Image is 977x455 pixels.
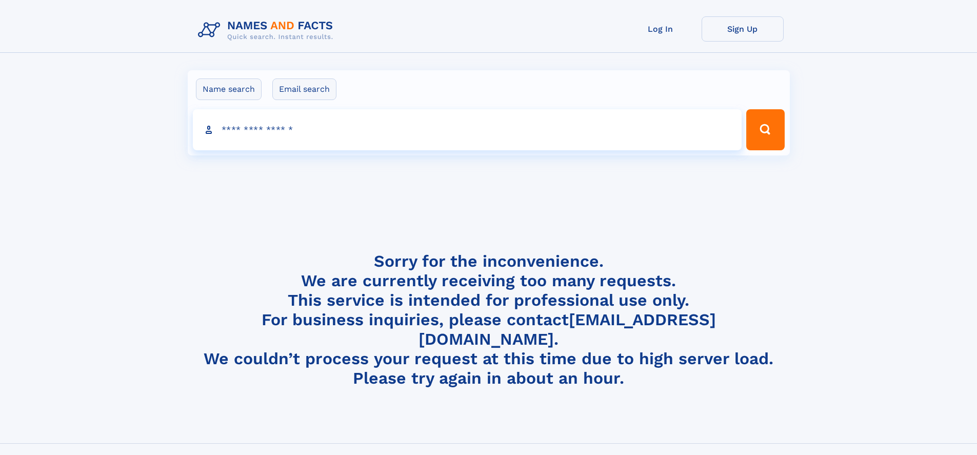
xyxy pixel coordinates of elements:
[194,16,342,44] img: Logo Names and Facts
[418,310,716,349] a: [EMAIL_ADDRESS][DOMAIN_NAME]
[620,16,702,42] a: Log In
[196,78,262,100] label: Name search
[702,16,784,42] a: Sign Up
[746,109,784,150] button: Search Button
[194,251,784,388] h4: Sorry for the inconvenience. We are currently receiving too many requests. This service is intend...
[272,78,336,100] label: Email search
[193,109,742,150] input: search input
